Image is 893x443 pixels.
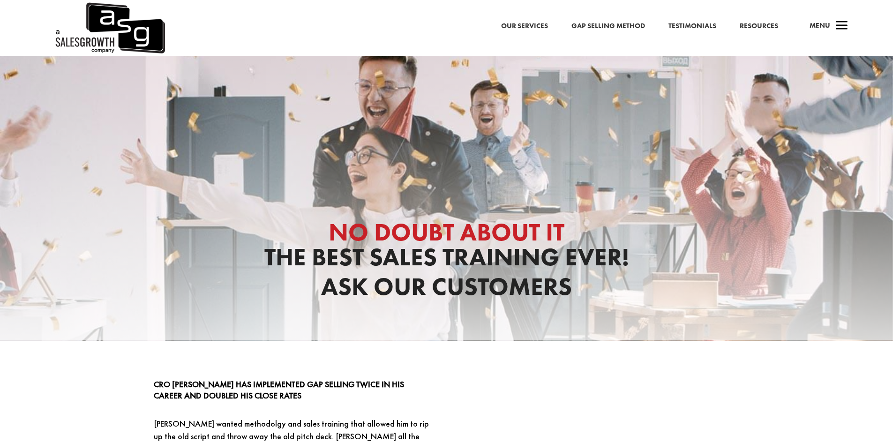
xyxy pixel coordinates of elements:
[170,220,723,274] h1: The Best Sales Training Ever!
[668,20,716,32] a: Testimonials
[329,216,564,248] span: No Doubt About It
[170,274,723,304] h1: Ask Our Customers
[571,20,645,32] a: Gap Selling Method
[154,379,431,401] p: CRO [PERSON_NAME] has implemented Gap Selling TWICE in his Career and doubled his close rates
[740,20,778,32] a: Resources
[810,21,830,30] span: Menu
[501,20,548,32] a: Our Services
[833,17,851,36] span: a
